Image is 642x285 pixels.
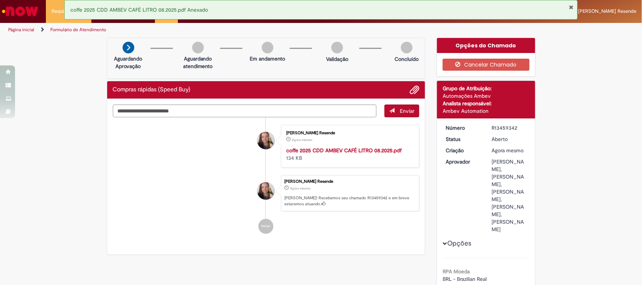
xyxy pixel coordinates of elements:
[257,132,275,149] div: Aline Pereira Resende
[569,4,574,10] button: Fechar Notificação
[443,100,530,107] div: Analista responsável:
[440,124,486,132] dt: Número
[400,108,414,114] span: Enviar
[292,138,312,142] span: Agora mesmo
[443,276,487,282] span: BRL - Brazilian Real
[492,147,524,154] span: Agora mesmo
[262,42,273,53] img: img-circle-grey.png
[443,268,470,275] b: RPA Moeda
[492,158,527,233] div: [PERSON_NAME], [PERSON_NAME], [PERSON_NAME], [PERSON_NAME], [PERSON_NAME]
[326,55,348,63] p: Validação
[443,59,530,71] button: Cancelar Chamado
[290,186,310,191] span: Agora mesmo
[395,55,419,63] p: Concluído
[1,4,39,19] img: ServiceNow
[443,92,530,100] div: Automações Ambev
[437,38,535,53] div: Opções do Chamado
[443,107,530,115] div: Ambev Automation
[113,117,420,241] ul: Histórico de tíquete
[257,182,275,200] div: Aline Pereira Resende
[492,147,527,154] div: 28/08/2025 16:56:02
[284,195,415,207] p: [PERSON_NAME]! Recebemos seu chamado R13459342 e em breve estaremos atuando.
[113,175,420,211] li: Aline Pereira Resende
[192,42,204,53] img: img-circle-grey.png
[401,42,413,53] img: img-circle-grey.png
[440,135,486,143] dt: Status
[284,179,415,184] div: [PERSON_NAME] Resende
[492,124,527,132] div: R13459342
[292,138,312,142] time: 28/08/2025 16:56:00
[384,105,419,117] button: Enviar
[410,85,419,95] button: Adicionar anexos
[440,147,486,154] dt: Criação
[440,158,486,165] dt: Aprovador
[113,86,191,93] h2: Compras rápidas (Speed Buy) Histórico de tíquete
[8,27,34,33] a: Página inicial
[52,8,78,15] span: Requisições
[286,147,411,162] div: 134 KB
[286,131,411,135] div: [PERSON_NAME] Resende
[331,42,343,53] img: img-circle-grey.png
[250,55,285,62] p: Em andamento
[290,186,310,191] time: 28/08/2025 16:56:02
[180,55,216,70] p: Aguardando atendimento
[443,85,530,92] div: Grupo de Atribuição:
[492,147,524,154] time: 28/08/2025 16:56:02
[110,55,147,70] p: Aguardando Aprovação
[70,6,208,13] span: coffe 2025 CDD AMBEV CAFÉ LITRO 08.2025.pdf Anexado
[492,135,527,143] div: Aberto
[6,23,422,37] ul: Trilhas de página
[113,105,377,118] textarea: Digite sua mensagem aqui...
[50,27,106,33] a: Formulário de Atendimento
[578,8,636,14] span: [PERSON_NAME] Resende
[286,147,402,154] a: coffe 2025 CDD AMBEV CAFÉ LITRO 08.2025.pdf
[123,42,134,53] img: arrow-next.png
